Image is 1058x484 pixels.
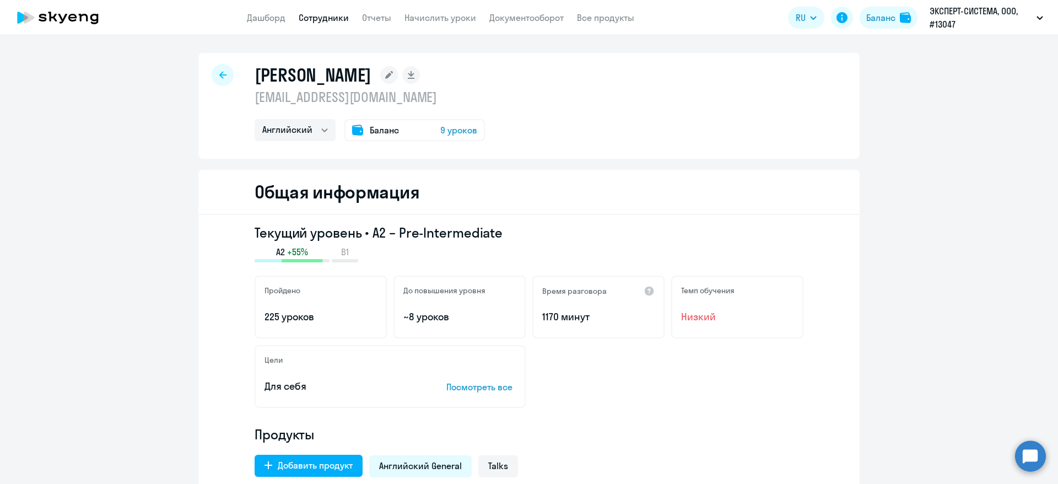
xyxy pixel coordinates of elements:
[403,310,516,324] p: ~8 уроков
[900,12,911,23] img: balance
[247,12,285,23] a: Дашборд
[924,4,1049,31] button: ЭКСПЕРТ-СИСТЕМА, ООО, #13047
[488,460,508,472] span: Talks
[370,123,399,137] span: Баланс
[489,12,564,23] a: Документооборот
[542,286,607,296] h5: Время разговора
[403,286,485,295] h5: До повышения уровня
[577,12,634,23] a: Все продукты
[379,460,462,472] span: Английский General
[930,4,1032,31] p: ЭКСПЕРТ-СИСТЕМА, ООО, #13047
[255,181,419,203] h2: Общая информация
[264,286,300,295] h5: Пройдено
[860,7,917,29] button: Балансbalance
[788,7,824,29] button: RU
[542,310,655,324] p: 1170 минут
[404,12,476,23] a: Начислить уроки
[278,459,353,472] div: Добавить продукт
[341,246,349,258] span: B1
[264,355,283,365] h5: Цели
[681,310,793,324] span: Низкий
[264,379,412,394] p: Для себя
[255,88,485,106] p: [EMAIL_ADDRESS][DOMAIN_NAME]
[866,11,895,24] div: Баланс
[681,286,735,295] h5: Темп обучения
[446,380,516,394] p: Посмотреть все
[276,246,285,258] span: A2
[255,455,363,477] button: Добавить продукт
[796,11,806,24] span: RU
[299,12,349,23] a: Сотрудники
[440,123,477,137] span: 9 уроков
[255,64,371,86] h1: [PERSON_NAME]
[362,12,391,23] a: Отчеты
[255,426,803,443] h4: Продукты
[264,310,377,324] p: 225 уроков
[255,224,803,241] h3: Текущий уровень • A2 – Pre-Intermediate
[287,246,308,258] span: +55%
